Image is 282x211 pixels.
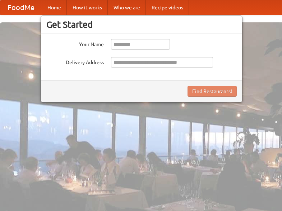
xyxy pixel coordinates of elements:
[46,39,104,48] label: Your Name
[108,0,146,15] a: Who we are
[67,0,108,15] a: How it works
[42,0,67,15] a: Home
[146,0,189,15] a: Recipe videos
[46,57,104,66] label: Delivery Address
[188,86,237,97] button: Find Restaurants!
[46,19,237,30] h3: Get Started
[0,0,42,15] a: FoodMe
